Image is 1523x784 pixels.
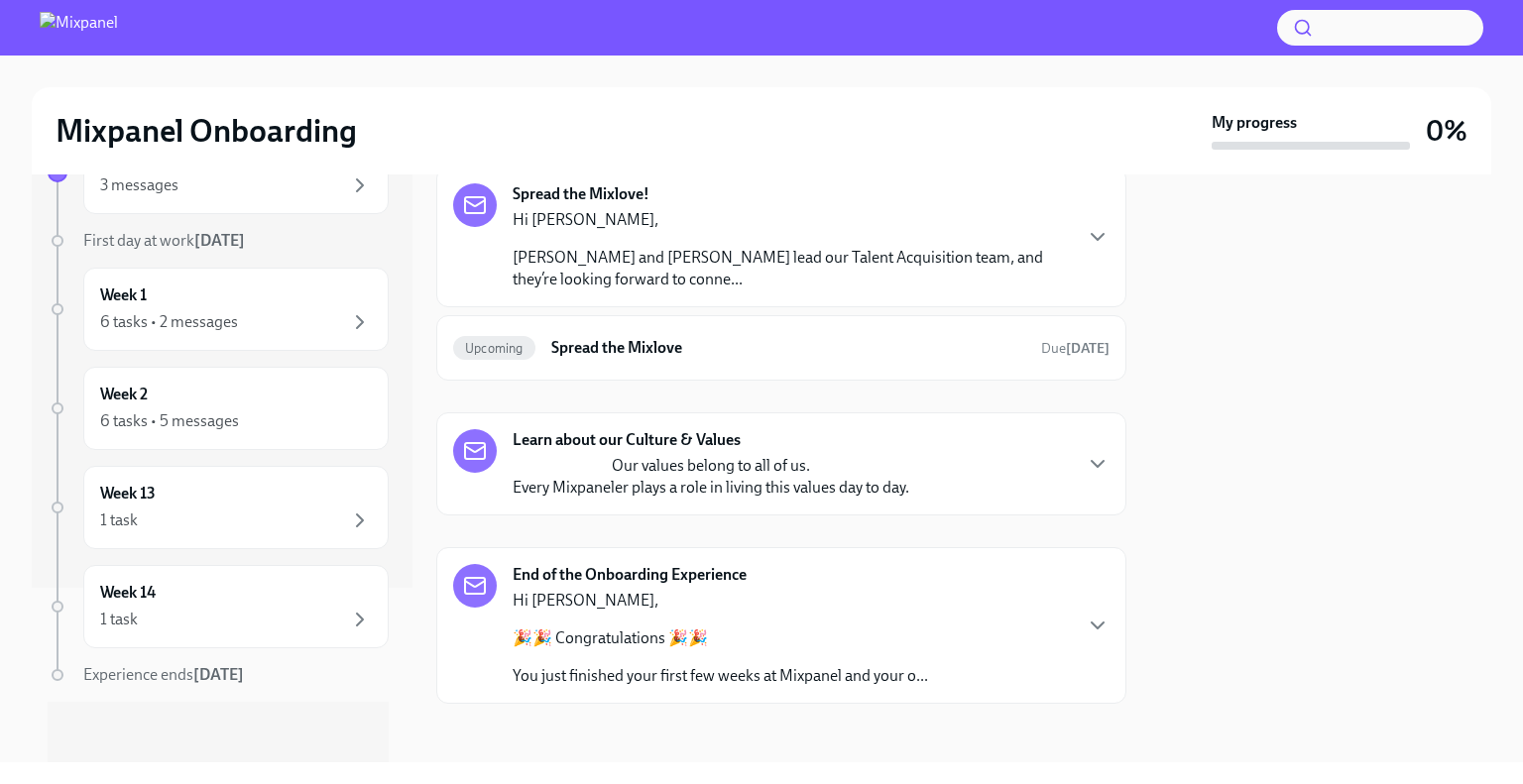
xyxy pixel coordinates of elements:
[1212,112,1297,134] strong: My progress
[100,410,239,432] div: 6 tasks • 5 messages
[100,284,147,306] h6: Week 1
[48,367,389,450] a: Week 26 tasks • 5 messages
[100,311,238,333] div: 6 tasks • 2 messages
[513,209,1070,231] p: Hi [PERSON_NAME],
[100,174,178,196] div: 3 messages
[513,455,909,499] p: Our values belong to all of us. Every Mixpaneler plays a role in living this values day to day.
[48,230,389,252] a: First day at work[DATE]
[513,183,649,205] strong: Spread the Mixlove!
[56,111,357,151] h2: Mixpanel Onboarding
[1426,113,1467,149] h3: 0%
[513,429,741,451] strong: Learn about our Culture & Values
[100,582,156,604] h6: Week 14
[1066,340,1110,357] strong: [DATE]
[48,466,389,549] a: Week 131 task
[453,332,1110,364] a: UpcomingSpread the MixloveDue[DATE]
[551,337,1025,359] h6: Spread the Mixlove
[513,665,928,687] p: You just finished your first few weeks at Mixpanel and your o...
[100,384,148,405] h6: Week 2
[513,627,928,649] p: 🎉🎉 Congratulations 🎉🎉
[83,665,244,684] span: Experience ends
[48,565,389,648] a: Week 141 task
[453,341,535,356] span: Upcoming
[100,609,138,630] div: 1 task
[194,231,245,250] strong: [DATE]
[1041,339,1110,358] span: October 28th, 2025 16:00
[513,564,747,586] strong: End of the Onboarding Experience
[1041,340,1110,357] span: Due
[48,268,389,351] a: Week 16 tasks • 2 messages
[513,590,928,612] p: Hi [PERSON_NAME],
[513,247,1070,290] p: [PERSON_NAME] and [PERSON_NAME] lead our Talent Acquisition team, and they’re looking forward to ...
[83,231,245,250] span: First day at work
[193,665,244,684] strong: [DATE]
[100,509,138,531] div: 1 task
[40,12,118,44] img: Mixpanel
[100,483,156,504] h6: Week 13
